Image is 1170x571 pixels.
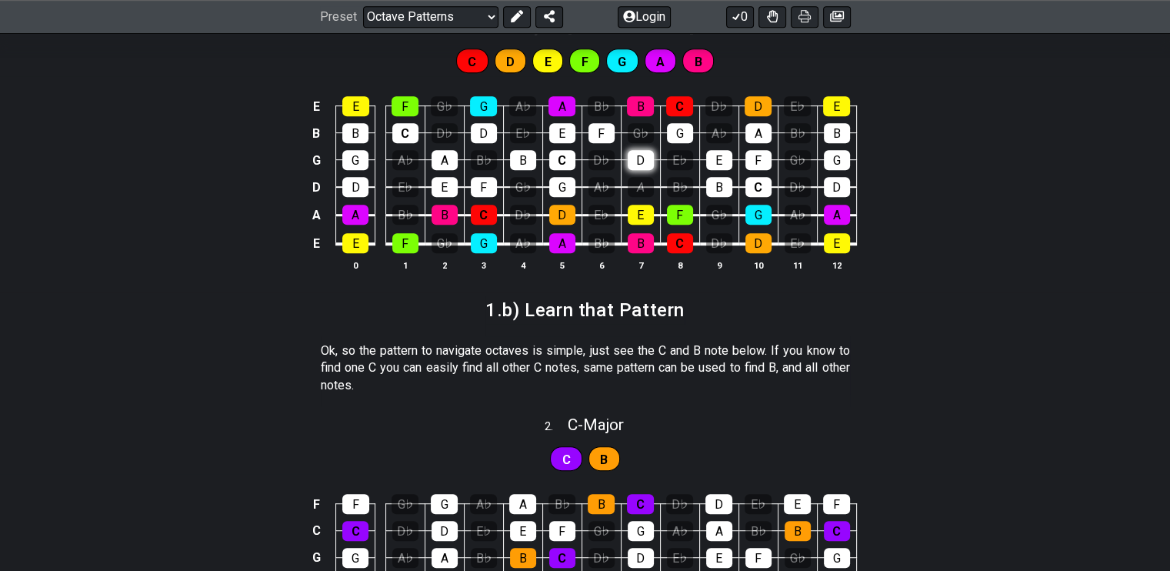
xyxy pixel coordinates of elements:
[588,123,615,143] div: F
[342,96,369,116] div: E
[509,494,536,514] div: A
[549,233,575,253] div: A
[666,96,693,116] div: C
[307,517,325,544] td: C
[628,123,654,143] div: G♭
[745,205,772,225] div: G
[824,150,850,170] div: G
[600,449,608,471] span: First enable full edit mode to edit
[621,257,660,273] th: 7
[425,257,464,273] th: 2
[320,10,357,25] span: Preset
[542,257,582,273] th: 5
[588,521,615,541] div: G♭
[628,521,654,541] div: G
[545,419,568,436] span: 2 .
[392,96,418,116] div: F
[785,233,811,253] div: E♭
[503,257,542,273] th: 4
[568,416,624,434] span: C - Major
[470,494,497,514] div: A♭
[307,93,325,120] td: E
[660,257,699,273] th: 8
[618,51,626,73] span: First enable full edit mode to edit
[432,177,458,197] div: E
[510,548,536,568] div: B
[785,548,811,568] div: G♭
[823,96,850,116] div: E
[471,548,497,568] div: B♭
[485,302,685,319] h2: 1.b) Learn that Pattern
[582,51,588,73] span: First enable full edit mode to edit
[549,177,575,197] div: G
[627,96,654,116] div: B
[471,123,497,143] div: D
[548,494,575,514] div: B♭
[627,494,654,514] div: C
[471,233,497,253] div: G
[738,257,778,273] th: 10
[745,548,772,568] div: F
[549,205,575,225] div: D
[471,177,497,197] div: F
[824,205,850,225] div: A
[785,150,811,170] div: G♭
[535,6,563,28] button: Share Preset
[706,205,732,225] div: G♭
[506,51,515,73] span: First enable full edit mode to edit
[656,51,665,73] span: First enable full edit mode to edit
[726,6,754,28] button: 0
[307,491,325,518] td: F
[628,233,654,253] div: B
[307,544,325,571] td: G
[706,233,732,253] div: D♭
[791,6,818,28] button: Print
[432,233,458,253] div: G♭
[785,521,811,541] div: B
[823,494,850,514] div: F
[510,123,536,143] div: E♭
[307,147,325,174] td: G
[392,123,418,143] div: C
[342,494,369,514] div: F
[784,96,811,116] div: E♭
[758,6,786,28] button: Toggle Dexterity for all fretkits
[588,548,615,568] div: D♭
[667,521,693,541] div: A♭
[699,257,738,273] th: 9
[464,257,503,273] th: 3
[588,233,615,253] div: B♭
[784,494,811,514] div: E
[823,6,851,28] button: Create image
[628,150,654,170] div: D
[588,205,615,225] div: E♭
[307,201,325,229] td: A
[342,150,368,170] div: G
[695,51,702,73] span: First enable full edit mode to edit
[470,96,497,116] div: G
[706,123,732,143] div: A♭
[342,548,368,568] div: G
[431,494,458,514] div: G
[706,150,732,170] div: E
[824,521,850,541] div: C
[706,521,732,541] div: A
[588,494,615,514] div: B
[588,150,615,170] div: D♭
[745,150,772,170] div: F
[432,521,458,541] div: D
[745,494,772,514] div: E♭
[667,233,693,253] div: C
[509,96,536,116] div: A♭
[385,257,425,273] th: 1
[510,205,536,225] div: D♭
[336,257,375,273] th: 0
[745,96,772,116] div: D
[549,123,575,143] div: E
[342,521,368,541] div: C
[666,494,693,514] div: D♭
[785,177,811,197] div: D♭
[342,233,368,253] div: E
[548,96,575,116] div: A
[545,51,552,73] span: First enable full edit mode to edit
